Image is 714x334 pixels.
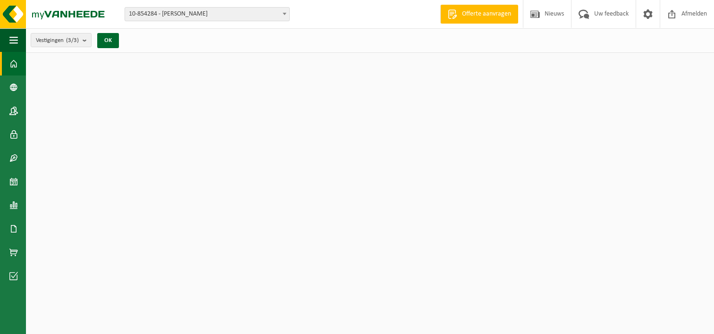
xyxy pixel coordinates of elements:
[460,9,513,19] span: Offerte aanvragen
[66,37,79,43] count: (3/3)
[125,7,290,21] span: 10-854284 - ELIA LENDELEDE - LENDELEDE
[31,33,92,47] button: Vestigingen(3/3)
[125,8,289,21] span: 10-854284 - ELIA LENDELEDE - LENDELEDE
[97,33,119,48] button: OK
[440,5,518,24] a: Offerte aanvragen
[36,33,79,48] span: Vestigingen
